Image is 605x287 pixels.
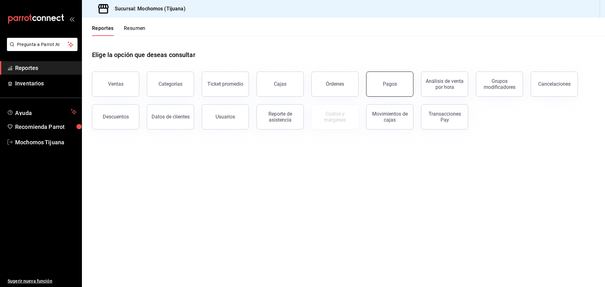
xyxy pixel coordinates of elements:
span: Recomienda Parrot [15,123,77,131]
div: Categorías [158,81,182,87]
div: Grupos modificadores [480,78,519,90]
button: Datos de clientes [147,104,194,129]
h3: Sucursal: Mochomos (Tijuana) [110,5,186,13]
div: Pagos [383,81,397,87]
span: Inventarios [15,79,77,88]
button: Reportes [92,25,114,36]
button: Movimientos de cajas [366,104,413,129]
span: Reportes [15,64,77,72]
button: Descuentos [92,104,139,129]
div: Descuentos [103,114,129,120]
button: Órdenes [311,72,359,97]
button: Transacciones Pay [421,104,468,129]
div: Cancelaciones [538,81,571,87]
button: Contrata inventarios para ver este reporte [311,104,359,129]
div: Análisis de venta por hora [425,78,464,90]
div: Usuarios [216,114,235,120]
button: Cajas [256,72,304,97]
span: Pregunta a Parrot AI [17,41,68,48]
button: Categorías [147,72,194,97]
div: Movimientos de cajas [370,111,409,123]
button: Grupos modificadores [476,72,523,97]
button: Ventas [92,72,139,97]
div: Ticket promedio [207,81,243,87]
div: Ventas [108,81,124,87]
div: Costos y márgenes [315,111,354,123]
div: Órdenes [326,81,344,87]
div: navigation tabs [92,25,146,36]
div: Transacciones Pay [425,111,464,123]
button: open_drawer_menu [69,16,74,21]
span: Mochomos Tijuana [15,138,77,146]
h1: Elige la opción que deseas consultar [92,50,195,60]
button: Cancelaciones [531,72,578,97]
div: Reporte de asistencia [261,111,300,123]
a: Pregunta a Parrot AI [4,46,78,52]
button: Usuarios [202,104,249,129]
button: Pregunta a Parrot AI [7,38,78,51]
div: Datos de clientes [152,114,190,120]
button: Resumen [124,25,146,36]
button: Análisis de venta por hora [421,72,468,97]
button: Ticket promedio [202,72,249,97]
span: Ayuda [15,108,68,116]
div: Cajas [274,81,286,87]
button: Pagos [366,72,413,97]
button: Reporte de asistencia [256,104,304,129]
span: Sugerir nueva función [8,278,77,284]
